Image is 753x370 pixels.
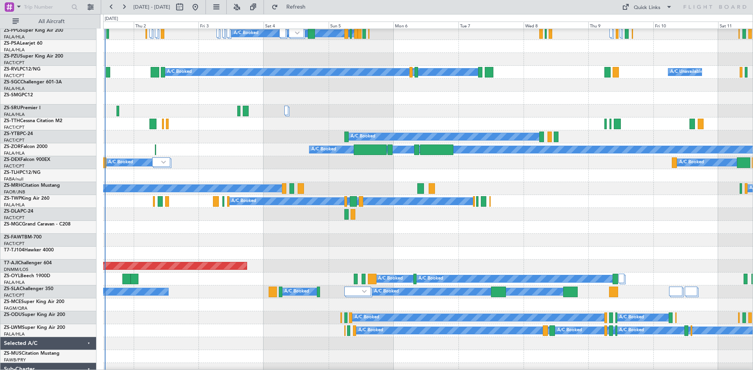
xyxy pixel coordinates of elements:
a: FALA/HLA [4,331,25,337]
span: T7-TJ104 [4,248,24,253]
span: ZS-DEX [4,157,20,162]
a: ZS-PZUSuper King Air 200 [4,54,63,59]
a: FAGM/QRA [4,305,27,311]
span: ZS-MRH [4,183,22,188]
a: FACT/CPT [4,163,24,169]
a: FAOR/JNB [4,189,25,195]
a: FACT/CPT [4,60,24,66]
img: arrow-gray.svg [161,161,166,164]
a: ZS-SGCChallenger 601-3A [4,80,62,85]
div: Thu 2 [134,22,199,29]
span: ZS-OYL [4,274,20,278]
div: Tue 7 [458,22,524,29]
div: [DATE] [105,16,118,22]
span: All Aircraft [20,19,83,24]
div: Mon 6 [393,22,458,29]
a: FABA/null [4,176,24,182]
a: T7-TJ104Hawker 4000 [4,248,54,253]
a: ZS-YTBPC-24 [4,132,33,136]
div: A/C Booked [284,286,309,298]
div: Quick Links [634,4,660,12]
a: ZS-MRHCitation Mustang [4,183,60,188]
img: arrow-gray.svg [362,290,367,293]
div: Wed 8 [524,22,589,29]
a: FACT/CPT [4,215,24,221]
span: ZS-ZOR [4,144,21,149]
span: ZS-FAW [4,235,22,240]
a: DNMM/LOS [4,267,28,273]
a: ZS-FAWTBM-700 [4,235,42,240]
span: ZS-MCE [4,300,21,304]
img: arrow-gray.svg [295,31,300,34]
a: ZS-TWPKing Air 260 [4,196,49,201]
span: ZS-DLA [4,209,20,214]
span: T7-AJI [4,261,18,265]
span: ZS-ODU [4,312,22,317]
a: FALA/HLA [4,34,25,40]
a: ZS-ZORFalcon 2000 [4,144,47,149]
div: A/C Booked [418,273,443,285]
div: A/C Booked [619,325,644,336]
a: FALA/HLA [4,280,25,285]
span: ZS-TWP [4,196,21,201]
a: ZS-MCESuper King Air 200 [4,300,64,304]
span: Refresh [280,4,313,10]
a: ZS-SLAChallenger 350 [4,287,53,291]
span: ZS-MUS [4,351,22,356]
div: A/C Booked [234,27,258,39]
button: Refresh [268,1,315,13]
a: ZS-DEXFalcon 900EX [4,157,50,162]
span: ZS-TTH [4,119,20,123]
div: A/C Booked [108,157,133,168]
a: ZS-TTHCessna Citation M2 [4,119,62,123]
div: Fri 10 [653,22,718,29]
div: A/C Booked [231,195,256,207]
span: ZS-SMG [4,93,22,97]
a: FACT/CPT [4,241,24,247]
span: ZS-PZU [4,54,20,59]
a: ZS-DLAPC-24 [4,209,33,214]
a: FALA/HLA [4,86,25,92]
div: A/C Booked [619,312,644,323]
div: Sun 5 [329,22,394,29]
a: FAWB/PRY [4,357,26,363]
a: FALA/HLA [4,47,25,53]
a: FACT/CPT [4,73,24,79]
a: ZS-SRUPremier I [4,106,40,110]
a: T7-AJIChallenger 604 [4,261,52,265]
a: ZS-ODUSuper King Air 200 [4,312,65,317]
a: ZS-TLHPC12/NG [4,170,40,175]
a: ZS-OYLBeech 1900D [4,274,50,278]
div: A/C Booked [679,157,704,168]
span: [DATE] - [DATE] [133,4,170,11]
button: Quick Links [618,1,676,13]
span: ZS-SLA [4,287,20,291]
span: ZS-LWM [4,325,22,330]
div: A/C Booked [351,131,375,143]
div: A/C Booked [557,325,582,336]
a: ZS-MGCGrand Caravan - C208 [4,222,71,227]
a: ZS-PSALearjet 60 [4,41,42,46]
a: FACT/CPT [4,125,24,130]
a: ZS-MUSCitation Mustang [4,351,60,356]
a: ZS-RVLPC12/NG [4,67,40,72]
a: FACT/CPT [4,292,24,298]
a: ZS-PPGSuper King Air 200 [4,28,63,33]
div: Thu 9 [588,22,653,29]
div: A/C Booked [311,144,336,155]
span: ZS-RVL [4,67,20,72]
span: ZS-SRU [4,106,20,110]
div: A/C Booked [355,312,379,323]
a: FACT/CPT [4,137,24,143]
div: Sat 4 [264,22,329,29]
a: ZS-LWMSuper King Air 200 [4,325,65,330]
a: FALA/HLA [4,202,25,208]
div: A/C Booked [358,325,383,336]
span: ZS-MGC [4,222,22,227]
a: FALA/HLA [4,112,25,117]
button: All Aircraft [9,15,85,28]
span: ZS-TLH [4,170,20,175]
a: FALA/HLA [4,150,25,156]
span: ZS-YTB [4,132,20,136]
input: Trip Number [24,1,69,13]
